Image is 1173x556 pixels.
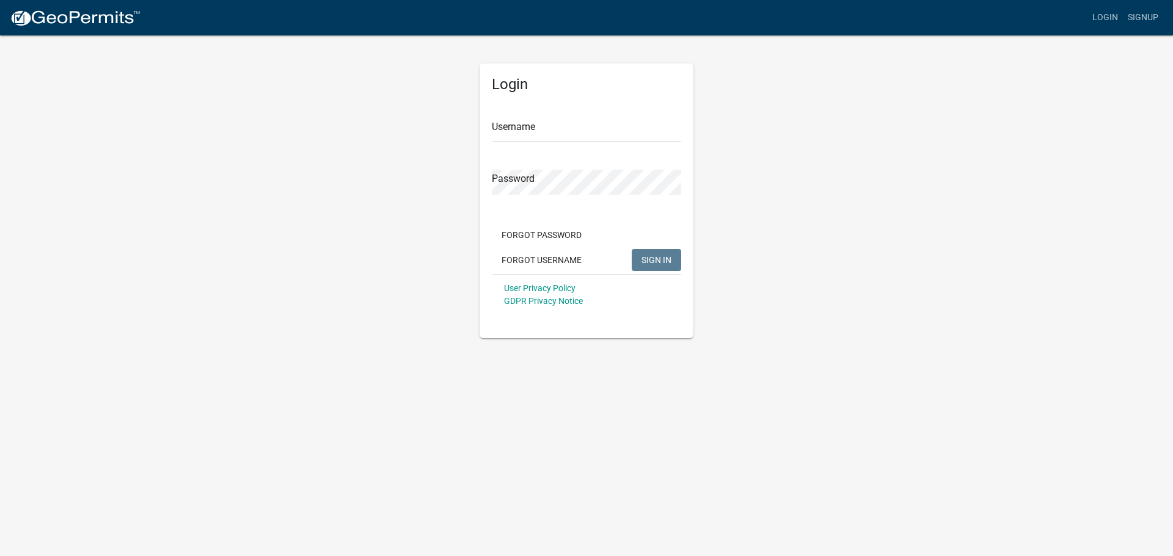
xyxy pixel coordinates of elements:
h5: Login [492,76,681,93]
a: Login [1087,6,1123,29]
button: SIGN IN [632,249,681,271]
a: GDPR Privacy Notice [504,296,583,306]
a: Signup [1123,6,1163,29]
button: Forgot Username [492,249,591,271]
span: SIGN IN [641,255,671,264]
a: User Privacy Policy [504,283,576,293]
button: Forgot Password [492,224,591,246]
